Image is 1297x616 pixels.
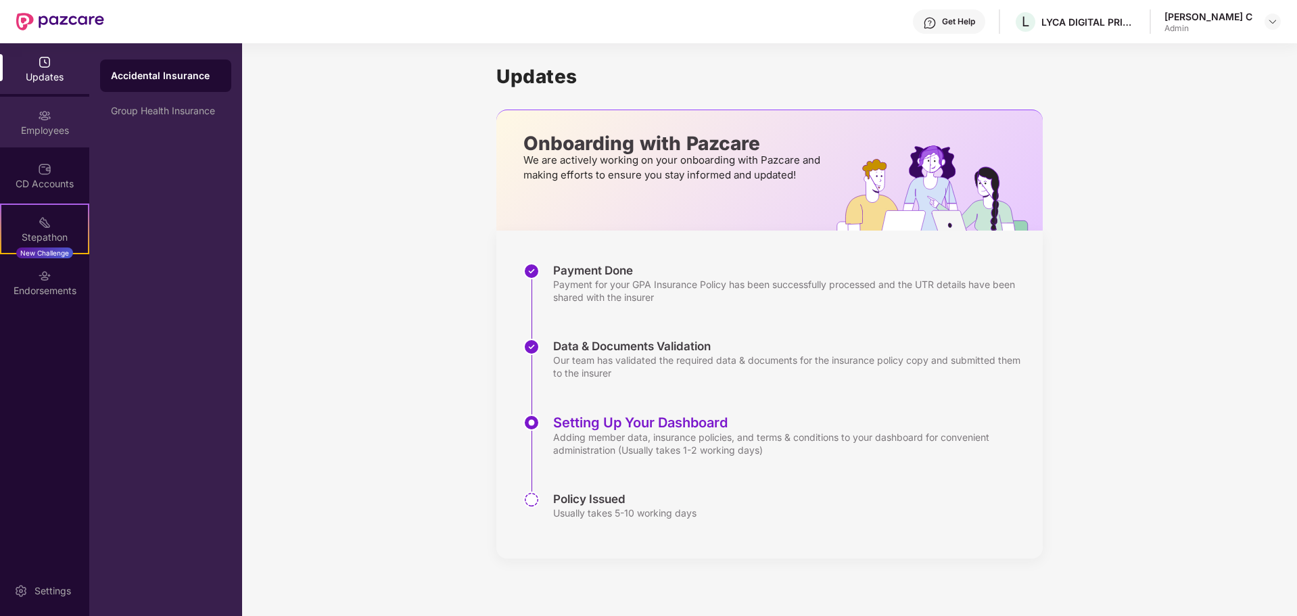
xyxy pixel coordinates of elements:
[553,414,1029,431] div: Setting Up Your Dashboard
[523,414,540,431] img: svg+xml;base64,PHN2ZyBpZD0iU3RlcC1BY3RpdmUtMzJ4MzIiIHhtbG5zPSJodHRwOi8vd3d3LnczLm9yZy8yMDAwL3N2Zy...
[16,247,73,258] div: New Challenge
[523,137,824,149] p: Onboarding with Pazcare
[923,16,937,30] img: svg+xml;base64,PHN2ZyBpZD0iSGVscC0zMngzMiIgeG1sbnM9Imh0dHA6Ly93d3cudzMub3JnLzIwMDAvc3ZnIiB3aWR0aD...
[553,506,697,519] div: Usually takes 5-10 working days
[1267,16,1278,27] img: svg+xml;base64,PHN2ZyBpZD0iRHJvcGRvd24tMzJ4MzIiIHhtbG5zPSJodHRwOi8vd3d3LnczLm9yZy8yMDAwL3N2ZyIgd2...
[38,109,51,122] img: svg+xml;base64,PHN2ZyBpZD0iRW1wbG95ZWVzIiB4bWxucz0iaHR0cDovL3d3dy53My5vcmcvMjAwMC9zdmciIHdpZHRoPS...
[523,263,540,279] img: svg+xml;base64,PHN2ZyBpZD0iU3RlcC1Eb25lLTMyeDMyIiB4bWxucz0iaHR0cDovL3d3dy53My5vcmcvMjAwMC9zdmciIH...
[38,216,51,229] img: svg+xml;base64,PHN2ZyB4bWxucz0iaHR0cDovL3d3dy53My5vcmcvMjAwMC9zdmciIHdpZHRoPSIyMSIgaGVpZ2h0PSIyMC...
[553,278,1029,304] div: Payment for your GPA Insurance Policy has been successfully processed and the UTR details have be...
[14,584,28,598] img: svg+xml;base64,PHN2ZyBpZD0iU2V0dGluZy0yMHgyMCIgeG1sbnM9Imh0dHA6Ly93d3cudzMub3JnLzIwMDAvc3ZnIiB3aW...
[553,263,1029,278] div: Payment Done
[30,584,75,598] div: Settings
[111,69,220,82] div: Accidental Insurance
[523,339,540,355] img: svg+xml;base64,PHN2ZyBpZD0iU3RlcC1Eb25lLTMyeDMyIiB4bWxucz0iaHR0cDovL3d3dy53My5vcmcvMjAwMC9zdmciIH...
[1164,23,1252,34] div: Admin
[523,153,824,183] p: We are actively working on your onboarding with Pazcare and making efforts to ensure you stay inf...
[1041,16,1136,28] div: LYCA DIGITAL PRIVATE LIMITED
[1,231,88,244] div: Stepathon
[942,16,975,27] div: Get Help
[553,431,1029,456] div: Adding member data, insurance policies, and terms & conditions to your dashboard for convenient a...
[38,269,51,283] img: svg+xml;base64,PHN2ZyBpZD0iRW5kb3JzZW1lbnRzIiB4bWxucz0iaHR0cDovL3d3dy53My5vcmcvMjAwMC9zdmciIHdpZH...
[496,65,1043,88] h1: Updates
[523,492,540,508] img: svg+xml;base64,PHN2ZyBpZD0iU3RlcC1QZW5kaW5nLTMyeDMyIiB4bWxucz0iaHR0cDovL3d3dy53My5vcmcvMjAwMC9zdm...
[111,105,220,116] div: Group Health Insurance
[1022,14,1029,30] span: L
[16,13,104,30] img: New Pazcare Logo
[553,339,1029,354] div: Data & Documents Validation
[38,55,51,69] img: svg+xml;base64,PHN2ZyBpZD0iVXBkYXRlZCIgeG1sbnM9Imh0dHA6Ly93d3cudzMub3JnLzIwMDAvc3ZnIiB3aWR0aD0iMj...
[553,492,697,506] div: Policy Issued
[553,354,1029,379] div: Our team has validated the required data & documents for the insurance policy copy and submitted ...
[1164,10,1252,23] div: [PERSON_NAME] C
[836,145,1043,231] img: hrOnboarding
[38,162,51,176] img: svg+xml;base64,PHN2ZyBpZD0iQ0RfQWNjb3VudHMiIGRhdGEtbmFtZT0iQ0QgQWNjb3VudHMiIHhtbG5zPSJodHRwOi8vd3...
